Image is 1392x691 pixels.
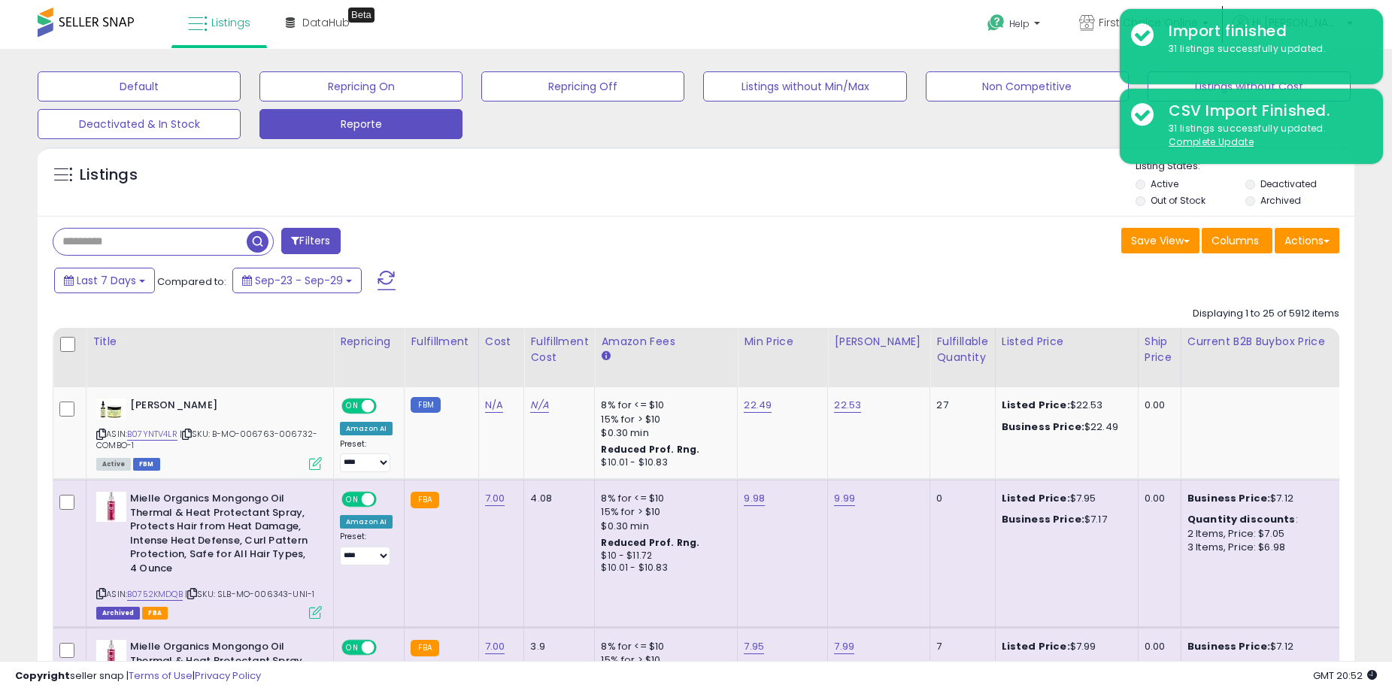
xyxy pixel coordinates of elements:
button: Listings without Min/Max [703,71,906,102]
div: : [1187,513,1335,526]
button: Columns [1202,228,1272,253]
div: Cost [485,334,518,350]
a: 7.95 [744,639,764,654]
div: Fulfillable Quantity [936,334,988,365]
button: Listings without Cost [1148,71,1351,102]
div: 3 Items, Price: $6.98 [1187,541,1335,554]
div: 31 listings successfully updated. [1157,122,1372,150]
div: 0.00 [1145,640,1169,653]
span: 2025-10-7 20:52 GMT [1313,668,1377,683]
div: $10 - $11.72 [601,550,726,562]
div: Title [92,334,327,350]
button: Last 7 Days [54,268,155,293]
div: ASIN: [96,492,322,617]
button: Save View [1121,228,1199,253]
div: Current B2B Buybox Price [1187,334,1340,350]
div: Amazon Fees [601,334,731,350]
div: 27 [936,399,983,412]
label: Archived [1260,194,1301,207]
span: | SKU: B-MO-006763-006732-COMBO-1 [96,428,317,450]
div: 0 [936,492,983,505]
div: Tooltip anchor [348,8,375,23]
div: $7.95 [1002,492,1127,505]
span: ON [343,400,362,413]
span: FBM [133,458,160,471]
b: Reduced Prof. Rng. [601,536,699,549]
img: 31kygOyDdnL._SL40_.jpg [96,640,126,670]
button: Filters [281,228,340,254]
span: All listings currently available for purchase on Amazon [96,458,131,471]
span: Help [1009,17,1030,30]
a: N/A [485,398,503,413]
strong: Copyright [15,668,70,683]
div: [PERSON_NAME] [834,334,923,350]
small: FBA [411,640,438,656]
button: Actions [1275,228,1339,253]
small: FBM [411,397,440,413]
small: FBA [411,492,438,508]
span: FBA [142,607,168,620]
div: Repricing [340,334,398,350]
div: Import finished [1157,20,1372,42]
div: $10.01 - $10.83 [601,562,726,574]
b: Listed Price: [1002,398,1070,412]
b: Listed Price: [1002,491,1070,505]
a: 7.00 [485,491,505,506]
a: 7.00 [485,639,505,654]
u: Complete Update [1169,135,1254,148]
span: Last 7 Days [77,273,136,288]
a: 9.98 [744,491,765,506]
div: CSV Import Finished. [1157,100,1372,122]
label: Deactivated [1260,177,1317,190]
b: Business Price: [1187,639,1270,653]
div: 15% for > $10 [601,505,726,519]
span: OFF [375,641,399,654]
button: Repricing On [259,71,462,102]
a: Privacy Policy [195,668,261,683]
div: $7.12 [1187,492,1335,505]
span: Columns [1212,233,1259,248]
span: OFF [375,493,399,506]
small: Amazon Fees. [601,350,610,363]
button: Repricing Off [481,71,684,102]
h5: Listings [80,165,138,186]
b: Reduced Prof. Rng. [601,443,699,456]
span: Compared to: [157,274,226,289]
label: Active [1151,177,1178,190]
div: $22.49 [1002,420,1127,434]
div: Preset: [340,532,393,565]
a: N/A [530,398,548,413]
div: seller snap | | [15,669,261,683]
b: [PERSON_NAME] [130,399,313,417]
button: Deactivated & In Stock [38,109,241,139]
b: Business Price: [1002,660,1084,674]
div: 0.00 [1145,492,1169,505]
span: First Choice Online [1099,15,1198,30]
b: Business Price: [1002,420,1084,434]
div: $0.30 min [601,426,726,440]
div: 3.9 [530,640,583,653]
span: DataHub [302,15,350,30]
b: Business Price: [1187,491,1270,505]
div: Preset: [340,439,393,473]
a: 22.53 [834,398,861,413]
div: Amazon AI [340,515,393,529]
div: 2 Items, Price: $7.05 [1187,527,1335,541]
div: $7.12 [1187,640,1335,653]
div: 7 [936,640,983,653]
div: $0.30 min [601,520,726,533]
div: ASIN: [96,399,322,468]
div: 15% for > $10 [601,413,726,426]
div: Displaying 1 to 25 of 5912 items [1193,307,1339,321]
div: 8% for <= $10 [601,492,726,505]
div: Ship Price [1145,334,1175,365]
div: 15% for > $10 [601,653,726,667]
div: 8% for <= $10 [601,399,726,412]
div: 0.00 [1145,399,1169,412]
a: B07YNTV4LR [127,428,177,441]
a: B0752KMDQB [127,588,183,601]
div: Fulfillment Cost [530,334,588,365]
a: 22.49 [744,398,772,413]
div: Min Price [744,334,821,350]
p: Listing States: [1136,159,1354,174]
